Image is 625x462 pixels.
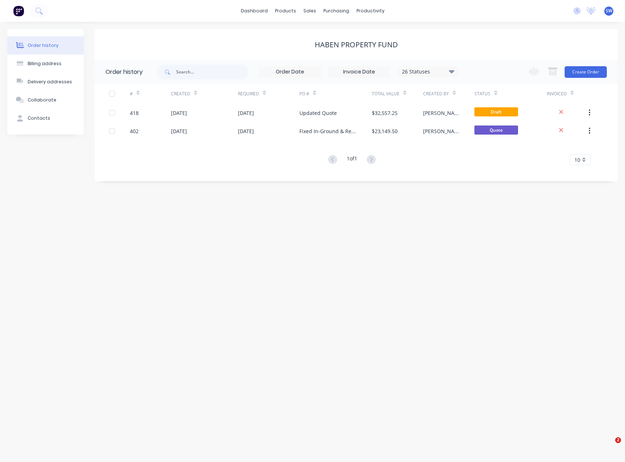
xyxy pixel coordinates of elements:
div: [PERSON_NAME] [423,109,460,117]
div: sales [300,5,320,16]
button: Contacts [7,109,84,127]
div: $32,557.25 [372,109,398,117]
span: 2 [615,437,621,443]
div: PO # [299,91,309,97]
div: [PERSON_NAME] [423,127,460,135]
div: Contacts [28,115,50,122]
div: Invoiced [547,91,567,97]
div: Status [474,91,490,97]
div: Created [171,84,238,104]
span: Draft [474,107,518,116]
div: Order history [106,68,143,76]
div: Order history [28,42,59,49]
button: Delivery addresses [7,73,84,91]
span: 10 [574,156,580,164]
div: Updated Quote [299,109,337,117]
a: dashboard [237,5,271,16]
div: Required [238,84,300,104]
div: Created By [423,84,474,104]
div: # [130,84,171,104]
span: SW [606,8,612,14]
div: productivity [353,5,388,16]
input: Invoice Date [329,67,390,77]
div: Status [474,84,546,104]
input: Search... [176,65,248,79]
div: Total Value [372,91,399,97]
div: [DATE] [238,109,254,117]
div: PO # [299,84,371,104]
img: Factory [13,5,24,16]
div: [DATE] [238,127,254,135]
div: purchasing [320,5,353,16]
div: Created By [423,91,449,97]
div: 418 [130,109,139,117]
div: Total Value [372,84,423,104]
iframe: Intercom live chat [600,437,618,455]
button: Collaborate [7,91,84,109]
div: # [130,91,133,97]
div: Required [238,91,259,97]
div: [DATE] [171,127,187,135]
div: [DATE] [171,109,187,117]
div: Billing address [28,60,61,67]
span: Quote [474,126,518,135]
div: $23,149.50 [372,127,398,135]
div: 26 Statuses [398,68,459,76]
div: products [271,5,300,16]
div: Collaborate [28,97,56,103]
button: Order history [7,36,84,55]
div: Created [171,91,190,97]
div: Invoiced [547,84,588,104]
div: Delivery addresses [28,79,72,85]
div: Haben Property Fund [315,40,398,49]
div: 1 of 1 [347,155,357,165]
div: Fixed In-Ground & Removable Bollards. [299,127,357,135]
button: Billing address [7,55,84,73]
button: Create Order [565,66,607,78]
div: 402 [130,127,139,135]
input: Order Date [259,67,321,77]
